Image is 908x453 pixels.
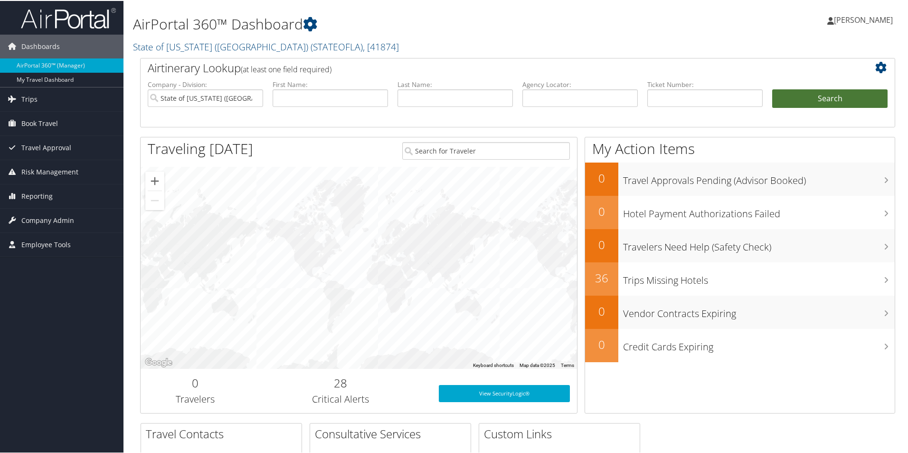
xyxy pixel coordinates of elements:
span: Book Travel [21,111,58,135]
h3: Trips Missing Hotels [623,268,895,286]
span: ( STATEOFLA ) [311,39,363,52]
label: Company - Division: [148,79,263,88]
h2: 0 [585,336,618,352]
label: Agency Locator: [522,79,638,88]
a: [PERSON_NAME] [827,5,902,33]
a: 0Travel Approvals Pending (Advisor Booked) [585,162,895,195]
span: (at least one field required) [241,63,331,74]
label: Ticket Number: [647,79,763,88]
h2: 28 [257,374,425,390]
h2: 0 [148,374,243,390]
span: [PERSON_NAME] [834,14,893,24]
h1: AirPortal 360™ Dashboard [133,13,646,33]
span: Reporting [21,183,53,207]
button: Search [772,88,888,107]
label: First Name: [273,79,388,88]
a: 36Trips Missing Hotels [585,261,895,295]
a: Open this area in Google Maps (opens a new window) [143,356,174,368]
h2: 0 [585,302,618,318]
a: Terms (opens in new tab) [561,362,574,367]
span: Dashboards [21,34,60,58]
h3: Travelers Need Help (Safety Check) [623,235,895,253]
span: Employee Tools [21,232,71,256]
img: Google [143,356,174,368]
h2: 0 [585,236,618,252]
h3: Critical Alerts [257,392,425,405]
span: Map data ©2025 [520,362,555,367]
label: Last Name: [397,79,513,88]
h3: Vendor Contracts Expiring [623,301,895,319]
a: 0Hotel Payment Authorizations Failed [585,195,895,228]
h1: Traveling [DATE] [148,138,253,158]
h2: Consultative Services [315,425,471,441]
h3: Travelers [148,392,243,405]
a: 0Vendor Contracts Expiring [585,295,895,328]
button: Zoom in [145,171,164,190]
span: Travel Approval [21,135,71,159]
h2: 0 [585,169,618,185]
a: View SecurityLogic® [439,384,570,401]
span: , [ 41874 ] [363,39,399,52]
a: 0Credit Cards Expiring [585,328,895,361]
button: Keyboard shortcuts [473,361,514,368]
h2: Travel Contacts [146,425,302,441]
h1: My Action Items [585,138,895,158]
input: Search for Traveler [402,141,570,159]
span: Company Admin [21,208,74,231]
img: airportal-logo.png [21,6,116,29]
span: Risk Management [21,159,78,183]
h3: Hotel Payment Authorizations Failed [623,202,895,220]
h2: Airtinerary Lookup [148,59,825,75]
h3: Travel Approvals Pending (Advisor Booked) [623,168,895,186]
span: Trips [21,87,38,110]
a: State of [US_STATE] ([GEOGRAPHIC_DATA]) [133,39,399,52]
h2: Custom Links [484,425,640,441]
h2: 36 [585,269,618,285]
a: 0Travelers Need Help (Safety Check) [585,228,895,261]
h3: Credit Cards Expiring [623,335,895,353]
h2: 0 [585,202,618,219]
button: Zoom out [145,190,164,209]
